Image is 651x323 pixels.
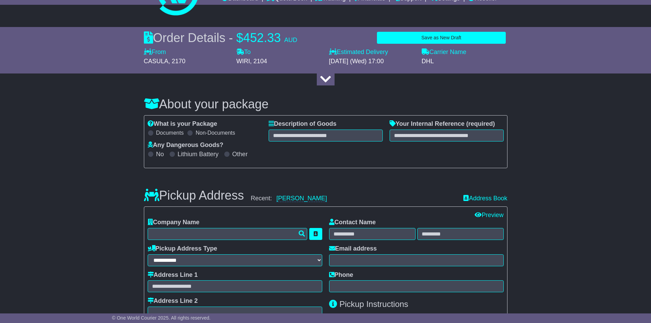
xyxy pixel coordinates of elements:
[156,130,184,136] label: Documents
[276,195,327,202] a: [PERSON_NAME]
[156,151,164,158] label: No
[329,49,415,56] label: Estimated Delivery
[144,58,168,65] span: CASULA
[148,271,198,279] label: Address Line 1
[144,30,297,45] div: Order Details -
[377,32,505,44] button: Save as New Draft
[178,151,219,158] label: Lithium Battery
[144,97,507,111] h3: About your package
[284,37,297,43] span: AUD
[422,49,466,56] label: Carrier Name
[236,31,243,45] span: $
[329,219,376,226] label: Contact Name
[148,297,198,305] label: Address Line 2
[148,120,217,128] label: What is your Package
[144,189,244,202] h3: Pickup Address
[236,58,250,65] span: WIRI
[144,49,166,56] label: From
[195,130,235,136] label: Non-Documents
[339,299,408,309] span: Pickup Instructions
[463,195,507,202] a: Address Book
[236,49,251,56] label: To
[148,245,217,253] label: Pickup Address Type
[475,212,503,218] a: Preview
[148,142,223,149] label: Any Dangerous Goods?
[329,58,415,65] div: [DATE] (Wed) 17:00
[168,58,186,65] span: , 2170
[148,219,200,226] label: Company Name
[243,31,281,45] span: 452.33
[112,315,211,321] span: © One World Courier 2025. All rights reserved.
[390,120,495,128] label: Your Internal Reference (required)
[250,58,267,65] span: , 2104
[422,58,507,65] div: DHL
[269,120,337,128] label: Description of Goods
[251,195,457,202] div: Recent:
[329,271,353,279] label: Phone
[232,151,248,158] label: Other
[329,245,377,253] label: Email address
